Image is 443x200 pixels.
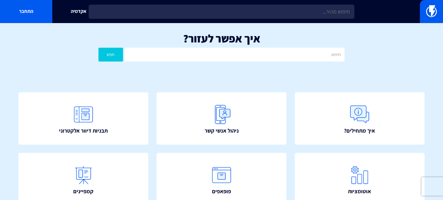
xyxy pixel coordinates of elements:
[73,187,94,195] span: קמפיינים
[205,127,239,135] span: ניהול אנשי קשר
[89,5,354,19] input: חיפוש מהיר...
[59,127,108,135] span: תבניות דיוור אלקטרוני
[125,48,345,62] input: חיפוש
[212,187,231,195] span: פופאפים
[348,187,371,195] span: אוטומציות
[9,32,434,45] h1: איך אפשר לעזור?
[18,92,148,145] a: תבניות דיוור אלקטרוני
[98,48,123,62] button: חפש
[344,127,375,135] span: איך מתחילים?
[157,92,286,145] a: ניהול אנשי קשר
[295,92,425,145] a: איך מתחילים?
